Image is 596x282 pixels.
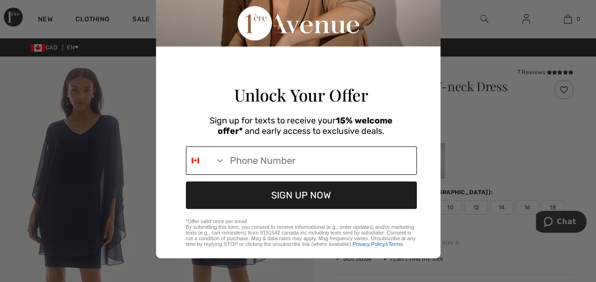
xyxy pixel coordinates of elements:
[225,147,416,174] input: Phone Number
[234,84,368,106] span: Unlock Your Offer
[186,147,225,174] button: Search Countries
[210,115,336,126] span: Sign up for texts to receive your
[186,181,417,209] button: SIGN UP NOW
[218,115,393,136] span: 15% welcome offer*
[352,241,385,247] a: Privacy Policy
[388,241,403,247] a: Terms
[186,224,417,247] p: By submitting this form, you consent to receive informational (e.g., order updates) and/or market...
[245,126,385,136] span: and early access to exclusive deals.
[192,157,199,164] img: Canada
[21,7,40,15] span: Chat
[186,218,417,224] p: *Offer valid once per email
